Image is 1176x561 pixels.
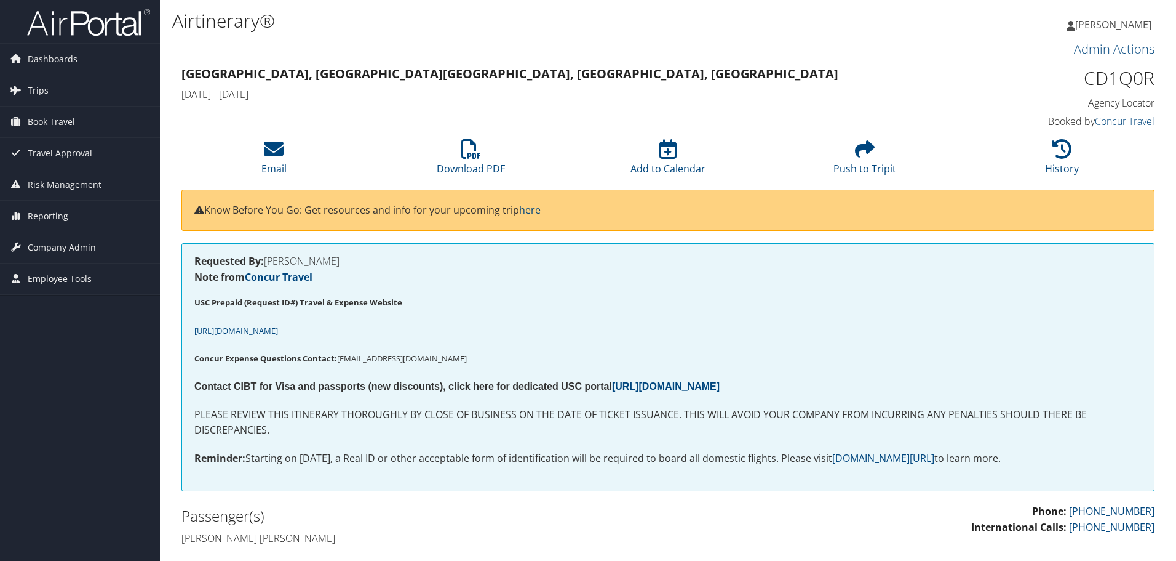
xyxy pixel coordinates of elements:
[28,107,75,137] span: Book Travel
[181,87,907,101] h4: [DATE] - [DATE]
[519,203,541,217] a: here
[1075,18,1151,31] span: [PERSON_NAME]
[925,65,1154,91] h1: CD1Q0R
[194,254,264,268] strong: Requested By:
[971,520,1067,534] strong: International Calls:
[28,264,92,294] span: Employee Tools
[28,232,96,263] span: Company Admin
[28,201,68,232] span: Reporting
[261,146,287,176] a: Email
[181,506,659,527] h2: Passenger(s)
[1095,115,1154,128] a: Concur Travel
[194,323,278,337] a: [URL][DOMAIN_NAME]
[181,65,838,82] strong: [GEOGRAPHIC_DATA], [GEOGRAPHIC_DATA] [GEOGRAPHIC_DATA], [GEOGRAPHIC_DATA], [GEOGRAPHIC_DATA]
[194,297,402,308] strong: USC Prepaid (Request ID#) Travel & Expense Website
[194,353,337,364] strong: Concur Expense Questions Contact:
[630,146,705,176] a: Add to Calendar
[1067,6,1164,43] a: [PERSON_NAME]
[194,381,720,392] span: Contact CIBT for Visa and passports (new discounts), click here for dedicated USC portal
[925,96,1154,110] h4: Agency Locator
[1069,504,1154,518] a: [PHONE_NUMBER]
[194,407,1142,438] p: PLEASE REVIEW THIS ITINERARY THOROUGHLY BY CLOSE OF BUSINESS ON THE DATE OF TICKET ISSUANCE. THIS...
[194,256,1142,266] h4: [PERSON_NAME]
[172,8,833,34] h1: Airtinerary®
[612,381,720,392] a: [URL][DOMAIN_NAME]
[181,531,659,545] h4: [PERSON_NAME] [PERSON_NAME]
[194,270,312,284] strong: Note from
[1032,504,1067,518] strong: Phone:
[833,146,896,176] a: Push to Tripit
[194,451,1142,467] p: Starting on [DATE], a Real ID or other acceptable form of identification will be required to boar...
[194,451,245,465] strong: Reminder:
[832,451,934,465] a: [DOMAIN_NAME][URL]
[925,115,1154,128] h4: Booked by
[28,75,49,106] span: Trips
[28,44,77,75] span: Dashboards
[1069,520,1154,534] a: [PHONE_NUMBER]
[245,270,312,284] a: Concur Travel
[194,325,278,336] span: [URL][DOMAIN_NAME]
[1045,146,1079,176] a: History
[28,138,92,169] span: Travel Approval
[27,8,150,37] img: airportal-logo.png
[194,203,1142,219] p: Know Before You Go: Get resources and info for your upcoming trip
[28,169,101,200] span: Risk Management
[1074,41,1154,57] a: Admin Actions
[194,353,467,364] span: [EMAIL_ADDRESS][DOMAIN_NAME]
[437,146,505,176] a: Download PDF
